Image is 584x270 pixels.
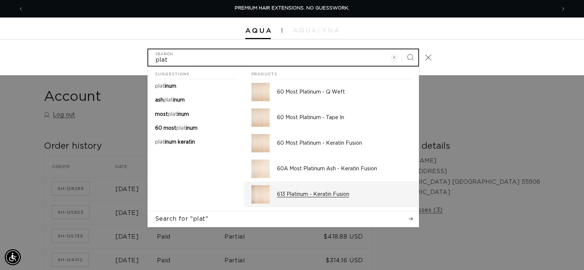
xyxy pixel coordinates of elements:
[148,135,244,149] a: platinum keratin
[235,6,349,11] span: PREMIUM HAIR EXTENSIONS. NO GUESSWORK.
[251,134,270,152] img: 60 Most Platinum - Keratin Fusion
[155,98,164,103] span: ash
[386,49,402,65] button: Clear search term
[547,235,584,270] iframe: Chat Widget
[155,139,195,145] p: platinum keratin
[277,114,411,121] p: 60 Most Platinum - Tape In
[148,93,244,107] a: ash platinum
[402,49,418,65] button: Search
[277,166,411,172] p: 60A Most Platinum Ash - Keratin Fusion
[251,160,270,178] img: 60A Most Platinum Ash - Keratin Fusion
[13,2,29,16] button: Previous announcement
[186,126,197,131] span: inum
[244,130,419,156] a: 60 Most Platinum - Keratin Fusion
[168,112,177,117] mark: plat
[155,84,165,89] mark: plat
[155,125,197,132] p: 60 most platinum
[164,98,173,103] mark: plat
[155,112,168,117] span: most
[420,49,437,65] button: Close
[155,83,176,90] p: platinum
[244,79,419,105] a: 60 Most Platinum - Q Weft
[244,182,419,207] a: 613 Platinum - Keratin Fusion
[148,107,244,121] a: most platinum
[148,121,244,135] a: 60 most platinum
[155,126,176,131] span: 60 most
[251,66,411,80] h2: Products
[251,109,270,127] img: 60 Most Platinum - Tape In
[165,140,195,145] span: inum keratin
[555,2,571,16] button: Next announcement
[155,66,237,80] h2: Suggestions
[251,83,270,101] img: 60 Most Platinum - Q Weft
[155,215,208,223] span: Search for "plat"
[245,28,271,33] img: Aqua Hair Extensions
[148,49,418,66] input: Search
[155,97,185,103] p: ash platinum
[148,79,244,93] a: platinum
[173,98,185,103] span: inum
[251,185,270,204] img: 613 Platinum - Keratin Fusion
[176,126,186,131] mark: plat
[155,111,189,118] p: most platinum
[277,140,411,147] p: 60 Most Platinum - Keratin Fusion
[277,89,411,95] p: 60 Most Platinum - Q Weft
[165,84,176,89] span: inum
[5,249,21,265] div: Accessibility Menu
[244,105,419,130] a: 60 Most Platinum - Tape In
[244,156,419,182] a: 60A Most Platinum Ash - Keratin Fusion
[177,112,189,117] span: inum
[277,191,411,198] p: 613 Platinum - Keratin Fusion
[155,140,165,145] mark: plat
[293,28,339,33] img: aqualyna.com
